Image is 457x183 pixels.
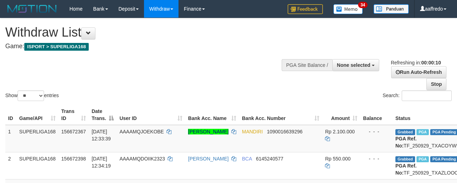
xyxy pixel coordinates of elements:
span: BCA [242,156,252,162]
th: Bank Acc. Name: activate to sort column ascending [185,105,239,125]
div: PGA Site Balance / [282,59,332,71]
span: Rp 550.000 [325,156,350,162]
strong: 00:00:10 [421,60,441,65]
img: Feedback.jpg [288,4,323,14]
span: AAAAMQDOIIK2323 [119,156,165,162]
label: Search: [383,90,452,101]
h4: Game: [5,43,298,50]
span: Refreshing in: [391,60,441,65]
input: Search: [402,90,452,101]
span: AAAAMQJOEKOBE [119,129,164,134]
b: PGA Ref. No: [395,136,417,149]
img: panduan.png [374,4,409,14]
img: MOTION_logo.png [5,4,59,14]
th: Game/API: activate to sort column ascending [17,105,59,125]
span: [DATE] 12:34:19 [92,156,111,169]
th: Date Trans.: activate to sort column descending [89,105,117,125]
span: Copy 1090016639296 to clipboard [267,129,302,134]
span: Grabbed [395,156,415,162]
a: [PERSON_NAME] [188,156,228,162]
div: - - - [363,128,390,135]
a: [PERSON_NAME] [188,129,228,134]
span: MANDIRI [242,129,263,134]
th: Balance [360,105,393,125]
span: Grabbed [395,129,415,135]
td: SUPERLIGA168 [17,152,59,179]
span: ISPORT > SUPERLIGA168 [24,43,89,51]
th: User ID: activate to sort column ascending [117,105,185,125]
th: Bank Acc. Number: activate to sort column ascending [239,105,322,125]
span: [DATE] 12:33:39 [92,129,111,141]
div: - - - [363,155,390,162]
a: Run Auto-Refresh [391,66,446,78]
span: None selected [337,62,370,68]
span: Marked by aafsoycanthlai [417,156,429,162]
button: None selected [332,59,379,71]
th: ID [5,105,17,125]
span: 34 [358,2,368,8]
a: Stop [426,78,446,90]
td: 2 [5,152,17,179]
th: Trans ID: activate to sort column ascending [58,105,89,125]
b: PGA Ref. No: [395,163,417,176]
td: SUPERLIGA168 [17,125,59,152]
img: Button%20Memo.svg [333,4,363,14]
span: 156672398 [61,156,86,162]
label: Show entries [5,90,59,101]
span: 156672367 [61,129,86,134]
h1: Withdraw List [5,25,298,39]
span: Marked by aafsengchandara [417,129,429,135]
th: Amount: activate to sort column ascending [322,105,360,125]
span: Copy 6145240577 to clipboard [256,156,283,162]
select: Showentries [18,90,44,101]
span: Rp 2.100.000 [325,129,355,134]
td: 1 [5,125,17,152]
